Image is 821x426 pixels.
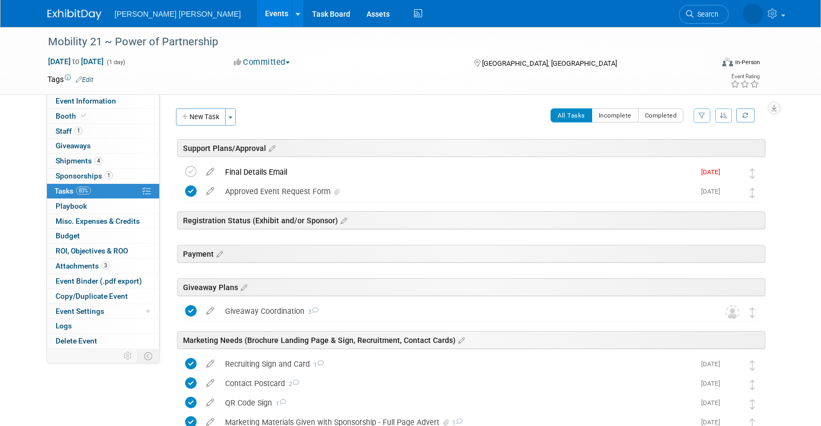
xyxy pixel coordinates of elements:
[47,304,159,319] a: Event Settings
[177,211,765,229] div: Registration Status (Exhibit and/or Sponsor)
[220,355,695,373] div: Recruiting Sign and Card
[701,168,725,176] span: [DATE]
[201,306,220,316] a: edit
[114,10,241,18] span: [PERSON_NAME] [PERSON_NAME]
[201,398,220,408] a: edit
[47,214,159,229] a: Misc. Expenses & Credits
[47,244,159,258] a: ROI, Objectives & ROO
[750,307,755,318] i: Move task
[56,246,128,255] span: ROI, Objectives & ROO
[94,157,103,165] span: 4
[56,171,113,180] span: Sponsorships
[56,141,91,150] span: Giveaways
[47,229,159,243] a: Budget
[177,278,765,296] div: Giveaway Plans
[47,139,159,153] a: Giveaways
[47,289,159,304] a: Copy/Duplicate Event
[482,59,617,67] span: [GEOGRAPHIC_DATA], [GEOGRAPHIC_DATA]
[220,182,695,201] div: Approved Event Request Form
[701,399,725,407] span: [DATE]
[47,319,159,333] a: Logs
[56,336,97,345] span: Delete Event
[44,32,700,52] div: Mobility 21 ~ Power of Partnership
[105,171,113,180] span: 1
[106,59,125,66] span: (1 day)
[56,217,140,225] span: Misc. Expenses & Credits
[736,108,755,122] a: Refresh
[56,112,89,120] span: Booth
[272,400,286,407] span: 1
[750,380,755,390] i: Move task
[48,9,101,20] img: ExhibitDay
[725,397,739,411] img: Kelly Graber
[730,74,759,79] div: Event Rating
[750,168,755,178] i: Move task
[304,308,318,315] span: 3
[220,302,704,320] div: Giveaway Coordination
[743,4,763,24] img: Kelly Graber
[655,56,760,72] div: Event Format
[56,277,142,285] span: Event Binder (.pdf export)
[176,108,226,126] button: New Task
[214,248,223,259] a: Edit sections
[56,202,87,210] span: Playbook
[725,377,739,391] img: Kelly Graber
[238,281,247,292] a: Edit sections
[74,127,83,135] span: 1
[47,124,159,139] a: Staff1
[201,379,220,388] a: edit
[701,188,725,195] span: [DATE]
[47,199,159,214] a: Playbook
[56,127,83,135] span: Staff
[76,187,91,195] span: 83%
[722,58,733,66] img: Format-Inperson.png
[201,359,220,369] a: edit
[679,5,729,24] a: Search
[701,418,725,426] span: [DATE]
[56,321,72,330] span: Logs
[220,163,695,181] div: Final Details Email
[220,394,695,412] div: QR Code Sign
[230,57,294,68] button: Committed
[456,334,465,345] a: Edit sections
[48,74,93,85] td: Tags
[47,169,159,183] a: Sponsorships1
[592,108,639,122] button: Incomplete
[55,187,91,195] span: Tasks
[71,57,81,66] span: to
[56,156,103,165] span: Shipments
[694,10,718,18] span: Search
[56,307,104,315] span: Event Settings
[56,97,116,105] span: Event Information
[119,349,138,363] td: Personalize Event Tab Strip
[76,76,93,84] a: Edit
[101,262,110,270] span: 3
[725,166,739,180] img: Kelly Graber
[551,108,592,122] button: All Tasks
[201,167,220,177] a: edit
[47,109,159,123] a: Booth
[725,185,739,200] img: Kelly Graber
[56,292,128,300] span: Copy/Duplicate Event
[701,360,725,368] span: [DATE]
[338,215,347,225] a: Edit sections
[47,184,159,198] a: Tasks83%
[47,154,159,168] a: Shipments4
[266,142,275,153] a: Edit sections
[177,245,765,263] div: Payment
[220,374,695,393] div: Contact Postcard
[750,188,755,198] i: Move task
[48,57,104,66] span: [DATE] [DATE]
[701,380,725,387] span: [DATE]
[750,399,755,409] i: Move task
[750,360,755,370] i: Move task
[638,108,684,122] button: Completed
[177,331,765,349] div: Marketing Needs (Brochure Landing Page & Sign, Recruitment, Contact Cards)
[47,334,159,348] a: Delete Event
[47,94,159,108] a: Event Information
[735,58,760,66] div: In-Person
[201,187,220,196] a: edit
[285,381,299,388] span: 2
[725,305,739,319] img: Unassigned
[47,259,159,273] a: Attachments3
